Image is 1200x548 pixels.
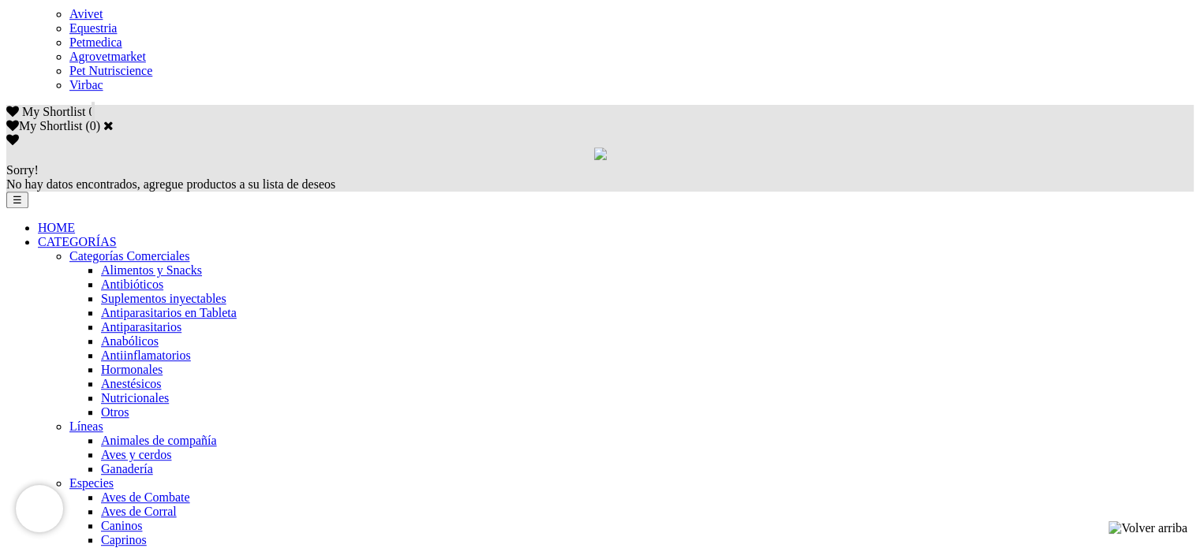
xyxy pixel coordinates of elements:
[6,192,28,208] button: ☰
[16,485,63,532] iframe: Brevo live chat
[69,476,114,490] a: Especies
[101,391,169,404] a: Nutricionales
[101,320,181,334] a: Antiparasitarios
[101,462,153,475] a: Ganadería
[6,163,39,177] span: Sorry!
[69,21,117,35] a: Equestria
[6,163,1194,192] div: No hay datos encontrados, agregue productos a su lista de deseos
[69,64,152,77] a: Pet Nutriscience
[69,249,189,263] a: Categorías Comerciales
[69,7,103,21] a: Avivet
[101,334,159,348] a: Anabólicos
[22,105,85,118] span: My Shortlist
[101,490,190,504] a: Aves de Combate
[1108,521,1187,535] img: Volver arriba
[103,119,114,132] a: Cerrar
[101,292,226,305] a: Suplementos inyectables
[101,363,163,376] a: Hormonales
[101,306,237,319] a: Antiparasitarios en Tableta
[101,519,142,532] a: Caninos
[90,119,96,132] label: 0
[101,533,147,546] a: Caprinos
[38,221,75,234] a: HOME
[101,278,163,291] a: Antibióticos
[85,119,100,132] span: ( )
[69,78,103,91] a: Virbac
[594,147,607,160] img: loading.gif
[101,505,177,518] a: Aves de Corral
[101,377,161,390] a: Anestésicos
[88,105,95,118] span: 0
[101,405,129,419] a: Otros
[101,434,217,447] a: Animales de compañía
[38,235,117,248] a: CATEGORÍAS
[69,35,122,49] a: Petmedica
[69,419,103,433] a: Líneas
[6,119,82,132] label: My Shortlist
[101,263,202,277] a: Alimentos y Snacks
[69,50,146,63] a: Agrovetmarket
[101,349,191,362] a: Antiinflamatorios
[101,448,171,461] a: Aves y cerdos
